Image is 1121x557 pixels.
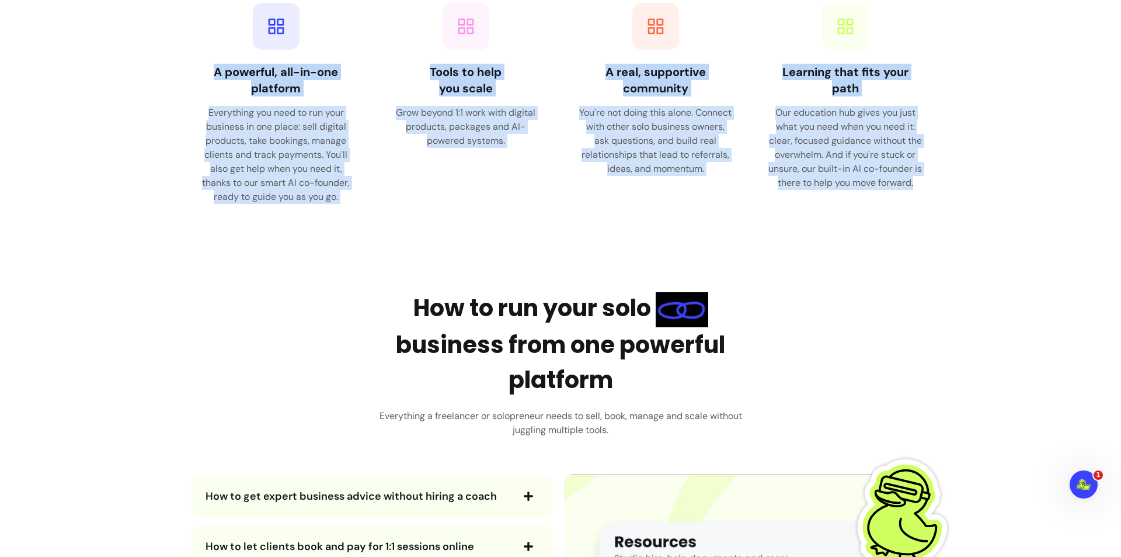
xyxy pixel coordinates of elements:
[768,64,922,96] h4: Learning that fits your path
[656,292,708,327] img: link Blue
[1070,470,1098,499] iframe: Intercom live chat
[206,539,474,553] span: How to let clients book and pay for 1:1 sessions online
[206,489,497,503] span: How to get expert business advice without hiring a coach
[199,106,353,204] div: Everything you need to run your business in one place: sell digital products, take bookings, mana...
[371,290,750,397] h2: How to run your solo business from one powerful platform
[206,486,538,506] button: How to get expert business advice without hiring a coach
[578,106,733,176] div: You're not doing this alone. Connect with other solo business owners, ask questions, and build re...
[1094,470,1103,480] span: 1
[388,64,543,96] h4: Tools to help you scale
[388,106,543,148] div: Grow beyond 1:1 work with digital products, packages and AI-powered systems.
[768,106,922,190] div: Our education hub gives you just what you need when you need it: clear, focused guidance without ...
[199,64,353,96] h4: A powerful, all-in-one platform
[371,409,750,437] h3: Everything a freelancer or solopreneur needs to sell, book, manage and scale without juggling mul...
[206,537,538,556] button: How to let clients book and pay for 1:1 sessions online
[578,64,733,96] h4: A real, supportive community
